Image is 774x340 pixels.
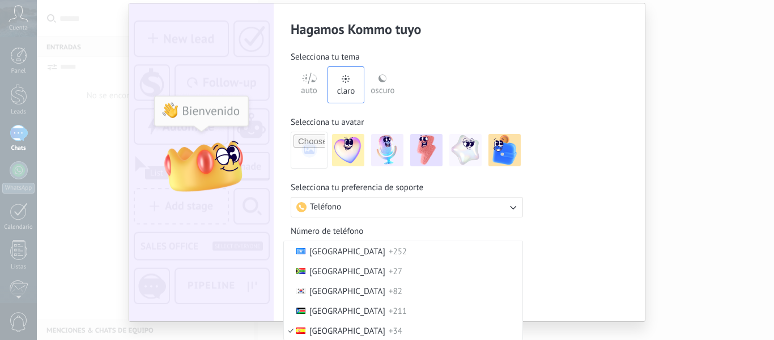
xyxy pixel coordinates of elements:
[310,202,341,213] span: Teléfono
[449,134,482,166] img: -4.jpeg
[291,20,523,38] h2: Hagamos Kommo tuyo
[309,266,385,277] span: [GEOGRAPHIC_DATA]
[291,117,364,128] span: Selecciona tu avatar
[389,246,407,257] span: +252
[488,134,521,166] img: -5.jpeg
[389,326,402,337] span: +34
[291,197,523,217] button: Teléfono
[337,74,355,103] div: claro
[389,286,402,297] span: +82
[309,326,385,337] span: [GEOGRAPHIC_DATA]
[291,182,423,194] span: Selecciona tu preferencia de soporte
[371,134,403,166] img: -2.jpeg
[309,246,385,257] span: [GEOGRAPHIC_DATA]
[389,306,407,317] span: +211
[301,74,317,103] div: auto
[389,266,402,277] span: +27
[129,3,274,321] img: customization-screen-img_ES.png
[309,306,385,317] span: [GEOGRAPHIC_DATA]
[291,226,363,237] span: Número de teléfono
[332,134,364,166] img: -1.jpeg
[371,74,394,103] div: oscuro
[309,286,385,297] span: [GEOGRAPHIC_DATA]
[410,134,443,166] img: -3.jpeg
[291,52,360,63] span: Selecciona tu tema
